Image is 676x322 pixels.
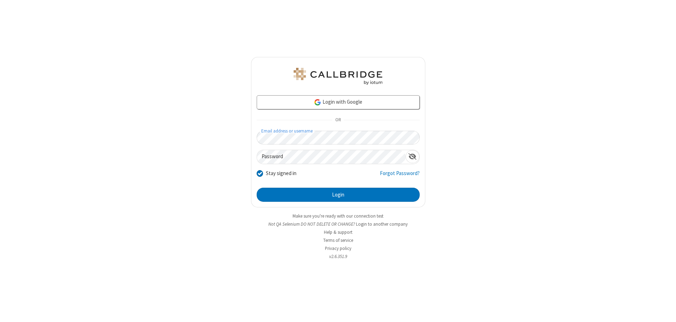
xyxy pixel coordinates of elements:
input: Password [257,150,406,164]
div: Show password [406,150,419,163]
a: Forgot Password? [380,169,420,183]
input: Email address or username [257,131,420,144]
a: Make sure you're ready with our connection test [293,213,383,219]
img: google-icon.png [314,98,321,106]
a: Privacy policy [325,245,351,251]
a: Terms of service [323,237,353,243]
button: Login to another company [356,221,408,227]
a: Login with Google [257,95,420,109]
button: Login [257,188,420,202]
img: QA Selenium DO NOT DELETE OR CHANGE [292,68,384,85]
a: Help & support [324,229,352,235]
label: Stay signed in [266,169,296,178]
span: OR [332,115,344,125]
li: Not QA Selenium DO NOT DELETE OR CHANGE? [251,221,425,227]
li: v2.6.351.9 [251,253,425,260]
